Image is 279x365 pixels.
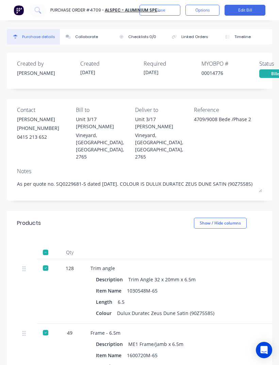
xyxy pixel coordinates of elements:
[17,106,71,114] div: Contact
[139,5,180,16] button: Close
[17,125,59,132] div: [PHONE_NUMBER]
[185,5,219,16] button: Options
[76,116,130,130] div: Unit 3/17 [PERSON_NAME]
[144,60,201,68] div: Required
[96,350,127,360] div: Item Name
[194,106,262,114] div: Reference
[17,60,75,68] div: Created by
[135,106,189,114] div: Deliver to
[17,177,262,192] textarea: As per quote no. SQ0229681-5 dated [DATE]. COLOUR IS DULUX DURATEC ZEUS DUNE SATIN (90Z7558S)
[128,34,156,40] div: Checklists 0/0
[219,29,272,45] button: Timeline
[201,60,259,68] div: MYOB PO #
[181,34,208,40] div: Linked Orders
[96,308,117,318] div: Colour
[76,132,130,160] div: Vineyard, [GEOGRAPHIC_DATA], [GEOGRAPHIC_DATA], 2765
[60,329,80,336] div: 49
[256,342,272,358] div: Open Intercom Messenger
[96,286,127,296] div: Item Name
[76,106,130,114] div: Bill to
[17,133,59,140] div: 0415 213 652
[60,29,113,45] button: Collaborate
[113,29,166,45] button: Checklists 0/0
[17,116,59,123] div: [PERSON_NAME]
[54,246,85,259] div: Qty
[194,116,262,131] textarea: 4709/9008 Bede /Phase 2
[118,297,125,307] div: 6.5
[105,7,210,13] a: Alspec - Aluminium Specialties Group Pty Ltd
[17,69,75,77] div: [PERSON_NAME]
[135,116,189,130] div: Unit 3/17 [PERSON_NAME]
[127,286,158,296] div: 1030548M-65
[128,339,183,349] div: ME1 Frame/Jamb x 6.5m
[96,339,128,349] div: Description
[60,265,80,272] div: 128
[117,308,214,318] div: Dulux Duratec Zeus Dune Satin (90Z7558S)
[96,297,118,307] div: Length
[127,350,158,360] div: 1600720M-65
[7,29,60,45] button: Purchase details
[135,132,189,160] div: Vineyard, [GEOGRAPHIC_DATA], [GEOGRAPHIC_DATA], 2765
[14,5,24,15] img: Factory
[17,167,262,175] div: Notes
[201,69,259,77] div: 00014776
[22,34,55,40] div: Purchase details
[80,60,138,68] div: Created
[128,275,196,284] div: Trim Angle 32 x 20mm x 6.5m
[234,34,251,40] div: Timeline
[194,218,247,229] button: Show / Hide columns
[50,7,104,13] div: Purchase Order #4709 -
[17,219,41,227] div: Products
[225,5,265,16] button: Edit Bill
[75,34,98,40] div: Collaborate
[166,29,219,45] button: Linked Orders
[96,275,128,284] div: Description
